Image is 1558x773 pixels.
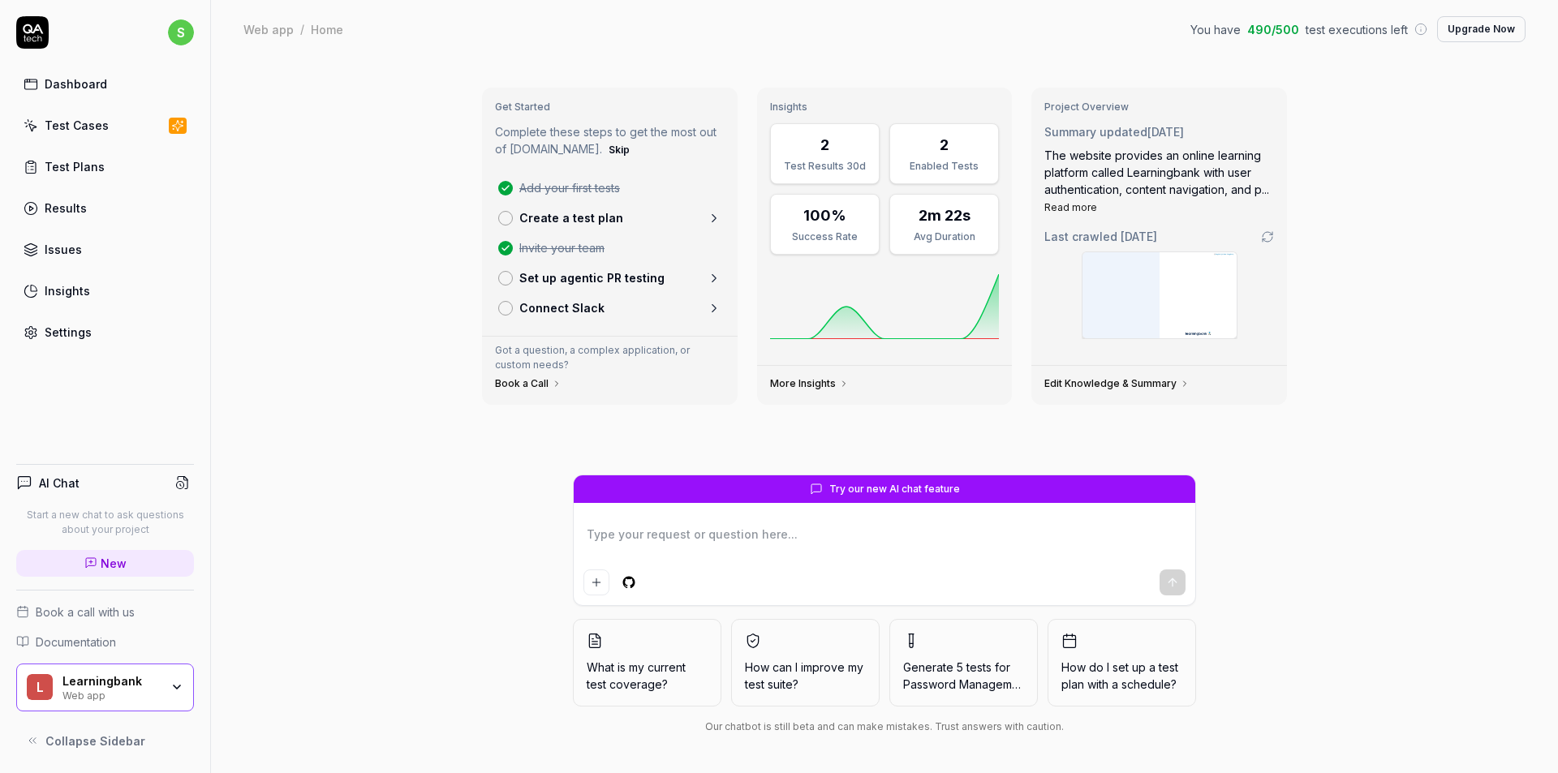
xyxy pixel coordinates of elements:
[803,204,846,226] div: 100%
[16,316,194,348] a: Settings
[820,134,829,156] div: 2
[770,377,849,390] a: More Insights
[587,659,708,693] span: What is my current test coverage?
[1044,125,1147,139] span: Summary updated
[16,603,194,621] a: Book a call with us
[900,230,988,244] div: Avg Duration
[1048,619,1196,706] button: How do I set up a test plan with a schedule?
[16,68,194,100] a: Dashboard
[16,663,194,712] button: LLearningbankWeb app
[300,21,304,37] div: /
[1437,16,1526,42] button: Upgrade Now
[45,324,92,341] div: Settings
[1044,200,1097,215] button: Read more
[903,659,1024,693] span: Generate 5 tests for
[36,603,135,621] span: Book a call with us
[519,299,605,316] p: Connect Slack
[1261,230,1274,243] a: Go to crawling settings
[45,75,107,92] div: Dashboard
[745,659,866,693] span: How can I improve my test suite?
[311,21,343,37] div: Home
[168,19,194,45] span: s
[1061,659,1182,693] span: How do I set up a test plan with a schedule?
[16,508,194,537] p: Start a new chat to ask questions about your project
[519,269,665,286] p: Set up agentic PR testing
[16,550,194,577] a: New
[62,688,160,701] div: Web app
[829,482,960,496] span: Try our new AI chat feature
[1247,21,1299,38] span: 490 / 500
[27,674,53,700] span: L
[1190,21,1241,38] span: You have
[36,633,116,651] span: Documentation
[889,619,1038,706] button: Generate 5 tests forPassword Management
[1121,230,1157,243] time: [DATE]
[900,159,988,174] div: Enabled Tests
[101,555,127,572] span: New
[16,192,194,224] a: Results
[243,21,294,37] div: Web app
[495,101,725,114] h3: Get Started
[1082,252,1237,338] img: Screenshot
[583,569,609,595] button: Add attachment
[781,230,869,244] div: Success Rate
[919,204,971,226] div: 2m 22s
[16,234,194,265] a: Issues
[45,117,109,134] div: Test Cases
[519,209,623,226] p: Create a test plan
[781,159,869,174] div: Test Results 30d
[16,110,194,141] a: Test Cases
[940,134,949,156] div: 2
[1044,228,1157,245] span: Last crawled
[45,282,90,299] div: Insights
[45,200,87,217] div: Results
[573,719,1196,734] div: Our chatbot is still beta and can make mistakes. Trust answers with caution.
[605,140,633,160] button: Skip
[1044,148,1269,196] span: The website provides an online learning platform called Learningbank with user authentication, co...
[45,241,82,258] div: Issues
[45,158,105,175] div: Test Plans
[62,674,160,689] div: Learningbank
[903,677,1029,691] span: Password Management
[1044,101,1274,114] h3: Project Overview
[1044,377,1190,390] a: Edit Knowledge & Summary
[731,619,880,706] button: How can I improve my test suite?
[495,377,562,390] a: Book a Call
[16,275,194,307] a: Insights
[16,724,194,757] button: Collapse Sidebar
[573,619,721,706] button: What is my current test coverage?
[39,475,80,492] h4: AI Chat
[168,16,194,49] button: s
[495,343,725,372] p: Got a question, a complex application, or custom needs?
[16,633,194,651] a: Documentation
[492,203,728,233] a: Create a test plan
[16,151,194,183] a: Test Plans
[45,732,145,749] span: Collapse Sidebar
[495,123,725,160] p: Complete these steps to get the most out of [DOMAIN_NAME].
[1147,125,1184,139] time: [DATE]
[1306,21,1408,38] span: test executions left
[770,101,1000,114] h3: Insights
[492,263,728,293] a: Set up agentic PR testing
[492,293,728,323] a: Connect Slack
